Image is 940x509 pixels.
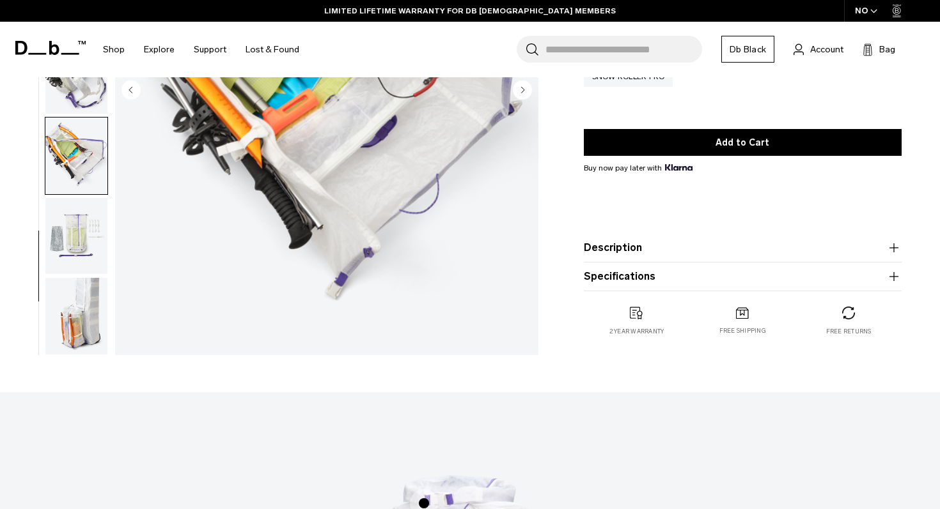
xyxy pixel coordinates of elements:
a: Shop [103,27,125,72]
a: Lost & Found [246,27,299,72]
a: Db Black [721,36,774,63]
button: Weigh_Lighter_Backpack_25L_14.png [45,117,108,195]
button: Previous slide [121,80,141,102]
a: Account [794,42,843,57]
button: Add to Cart [584,129,902,156]
nav: Main Navigation [93,22,309,77]
span: Bag [879,43,895,56]
button: Description [584,240,902,255]
button: Next slide [513,80,532,102]
button: Bag [863,42,895,57]
span: Buy now pay later with [584,162,693,174]
p: 2 year warranty [609,327,664,336]
a: LIMITED LIFETIME WARRANTY FOR DB [DEMOGRAPHIC_DATA] MEMBERS [324,5,616,17]
img: Weigh_Lighter_Backpack_25L_16.png [45,278,107,354]
button: Weigh_Lighter_Backpack_25L_16.png [45,277,108,355]
button: Weigh_Lighter_Backpack_25L_15.png [45,197,108,275]
a: Explore [144,27,175,72]
img: Weigh_Lighter_Backpack_25L_14.png [45,118,107,194]
p: Free returns [826,327,872,336]
img: Weigh_Lighter_Backpack_25L_15.png [45,198,107,275]
span: Account [810,43,843,56]
img: {"height" => 20, "alt" => "Klarna"} [665,164,693,171]
button: Specifications [584,269,902,284]
a: Support [194,27,226,72]
p: Free shipping [719,327,766,336]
